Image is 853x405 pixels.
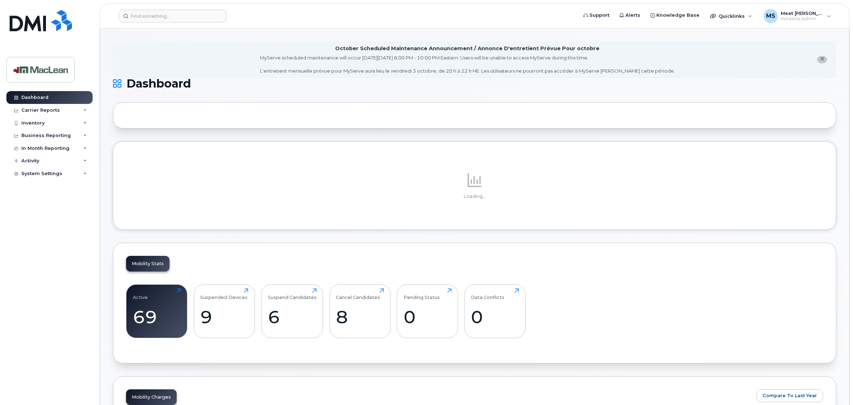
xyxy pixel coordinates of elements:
button: Compare To Last Year [756,389,823,402]
div: Pending Status [404,288,440,300]
div: 9 [200,306,248,327]
div: 8 [336,306,384,327]
div: 6 [268,306,317,327]
div: Cancel Candidates [336,288,380,300]
a: Pending Status0 [404,288,452,334]
a: Data Conflicts0 [471,288,519,334]
div: 0 [471,306,519,327]
a: Active69 [133,288,181,334]
div: Active [133,288,148,300]
span: Dashboard [126,78,191,89]
div: Suspended Devices [200,288,248,300]
span: Compare To Last Year [763,392,817,399]
div: MyServe scheduled maintenance will occur [DATE][DATE] 8:00 PM - 10:00 PM Eastern. Users will be u... [260,54,675,74]
div: October Scheduled Maintenance Announcement / Annonce D'entretient Prévue Pour octobre [335,45,599,52]
div: Data Conflicts [471,288,504,300]
a: Suspended Devices9 [200,288,248,334]
div: 69 [133,306,181,327]
a: Suspend Candidates6 [268,288,317,334]
div: 0 [404,306,452,327]
a: Cancel Candidates8 [336,288,384,334]
p: Loading... [126,193,823,200]
div: Suspend Candidates [268,288,317,300]
button: close notification [817,56,827,63]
